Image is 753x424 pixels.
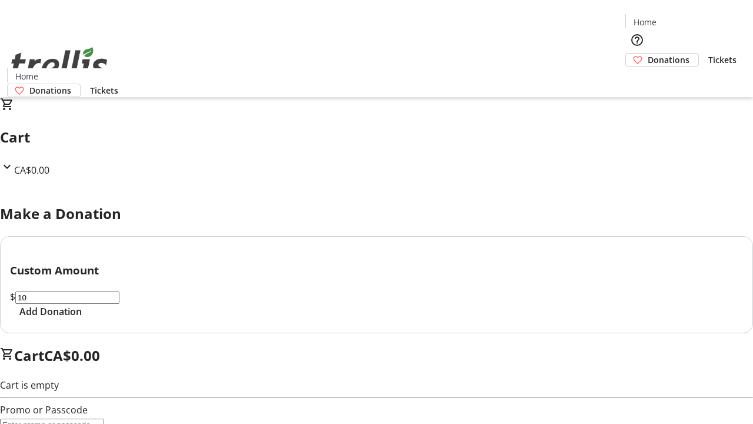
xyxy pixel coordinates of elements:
[29,84,71,97] span: Donations
[625,28,649,52] button: Help
[648,54,689,66] span: Donations
[7,34,112,93] img: Orient E2E Organization cokRgQ0ocx's Logo
[625,67,649,90] button: Cart
[15,70,38,82] span: Home
[19,304,82,319] span: Add Donation
[7,84,81,97] a: Donations
[625,53,699,67] a: Donations
[81,84,128,97] a: Tickets
[10,304,91,319] button: Add Donation
[44,346,100,365] span: CA$0.00
[90,84,118,97] span: Tickets
[14,164,49,177] span: CA$0.00
[10,290,15,303] span: $
[15,291,119,304] input: Donation Amount
[626,16,664,28] a: Home
[699,54,746,66] a: Tickets
[634,16,657,28] span: Home
[708,54,737,66] span: Tickets
[10,262,743,279] h3: Custom Amount
[8,70,45,82] a: Home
